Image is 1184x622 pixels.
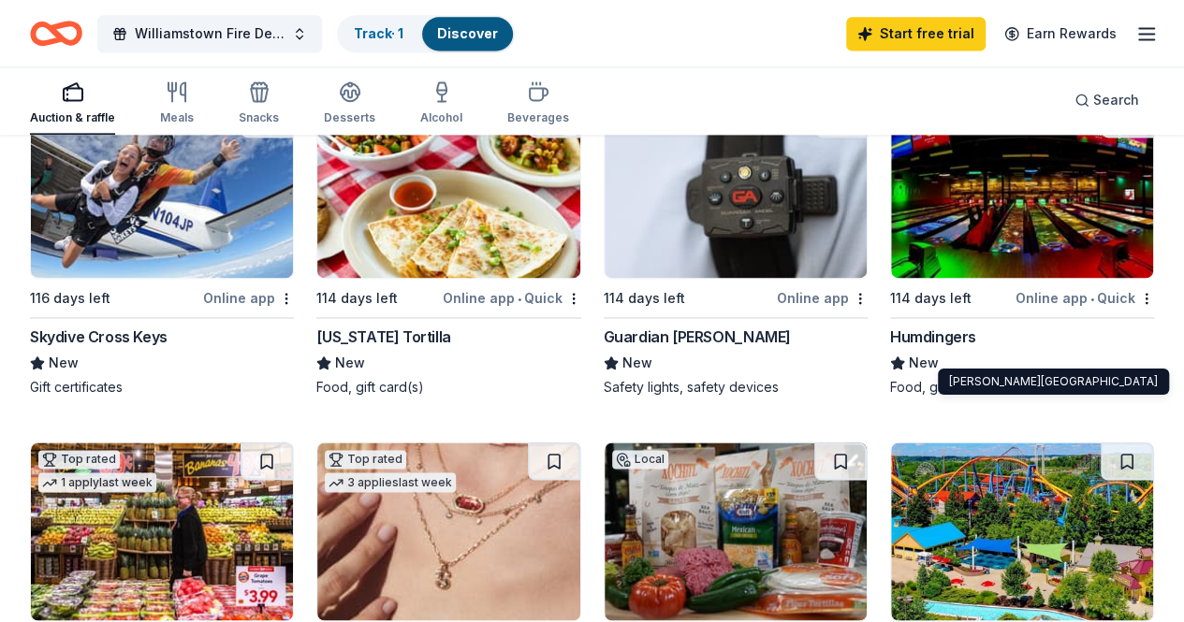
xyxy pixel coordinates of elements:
img: Image for Livoti's Old World Market [605,442,867,620]
div: Gift certificates [30,378,294,397]
img: Image for Guardian Angel Device [605,100,867,278]
div: Meals [160,110,194,125]
div: Online app [777,286,868,310]
div: Top rated [38,450,120,469]
div: Beverages [507,110,569,125]
div: Food, gift certificate(s) [890,378,1154,397]
button: Desserts [324,73,375,135]
div: Online app Quick [443,286,581,310]
span: • [1090,291,1094,306]
div: Food, gift card(s) [316,378,580,397]
div: Snacks [239,110,279,125]
img: Image for Humdingers [891,100,1153,278]
button: Beverages [507,73,569,135]
a: Earn Rewards [993,17,1128,51]
div: Skydive Cross Keys [30,325,168,348]
div: Online app Quick [1016,286,1154,310]
a: Track· 1 [354,25,403,41]
div: [US_STATE] Tortilla [316,325,450,348]
div: Local [612,450,668,469]
div: 1 apply last week [38,472,156,492]
span: New [622,352,652,374]
span: New [335,352,365,374]
div: Alcohol [420,110,462,125]
div: Top rated [325,450,406,469]
img: Image for Wegmans [31,442,293,620]
span: • [518,291,521,306]
a: Home [30,11,82,55]
a: Start free trial [846,17,986,51]
a: Image for California Tortilla114 days leftOnline app•Quick[US_STATE] TortillaNewFood, gift card(s) [316,99,580,397]
img: Image for Dorney Park & Wildwater Kingdom [891,442,1153,620]
div: Desserts [324,110,375,125]
div: 3 applies last week [325,472,456,492]
div: 114 days left [316,287,398,310]
img: Image for Kendra Scott [317,442,579,620]
a: Image for HumdingersLocal114 days leftOnline app•QuickHumdingersNewFood, gift certificate(s) [890,99,1154,397]
a: Image for Skydive Cross KeysLocal116 days leftOnline appSkydive Cross KeysNewGift certificates [30,99,294,397]
div: 114 days left [890,287,972,310]
button: Snacks [239,73,279,135]
button: Auction & raffle [30,73,115,135]
span: New [909,352,939,374]
img: Image for California Tortilla [317,100,579,278]
div: Safety lights, safety devices [604,378,868,397]
button: Search [1060,81,1154,119]
div: 114 days left [604,287,685,310]
div: Auction & raffle [30,110,115,125]
span: New [49,352,79,374]
button: Alcohol [420,73,462,135]
a: Image for Guardian Angel Device3 applieslast week114 days leftOnline appGuardian [PERSON_NAME]New... [604,99,868,397]
div: [PERSON_NAME][GEOGRAPHIC_DATA] [938,369,1169,395]
span: Williamstown Fire Department Designer Bag Bingo [135,22,285,45]
span: Search [1093,89,1139,111]
img: Image for Skydive Cross Keys [31,100,293,278]
button: Williamstown Fire Department Designer Bag Bingo [97,15,322,52]
a: Discover [437,25,498,41]
div: Online app [203,286,294,310]
button: Meals [160,73,194,135]
div: 116 days left [30,287,110,310]
div: Guardian [PERSON_NAME] [604,325,791,348]
button: Track· 1Discover [337,15,515,52]
div: Humdingers [890,325,976,348]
